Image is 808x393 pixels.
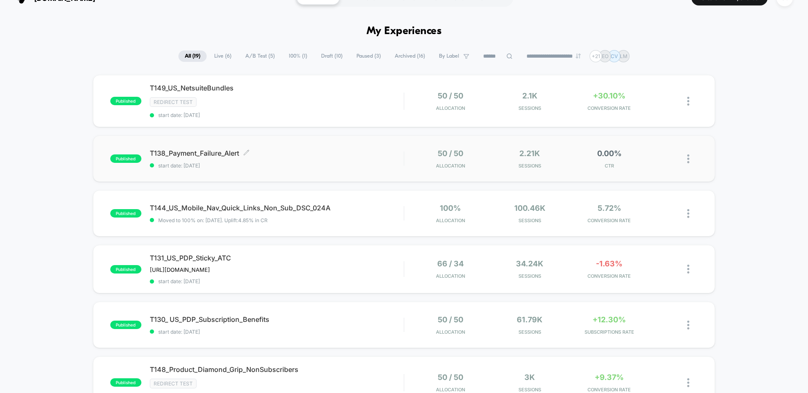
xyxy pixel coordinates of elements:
[439,53,459,59] span: By Label
[440,204,461,212] span: 100%
[687,321,689,329] img: close
[571,273,647,279] span: CONVERSION RATE
[571,329,647,335] span: SUBSCRIPTIONS RATE
[597,149,622,158] span: 0.00%
[388,50,431,62] span: Archived ( 16 )
[150,254,404,262] span: T131_US_PDP_Sticky_ATC
[282,50,314,62] span: 100% ( 1 )
[492,329,568,335] span: Sessions
[438,149,463,158] span: 50 / 50
[492,387,568,393] span: Sessions
[519,149,540,158] span: 2.21k
[571,163,647,169] span: CTR
[110,97,141,105] span: published
[315,50,349,62] span: Draft ( 10 )
[611,53,618,59] p: CV
[110,209,141,218] span: published
[437,259,464,268] span: 66 / 34
[367,25,442,37] h1: My Experiences
[596,259,622,268] span: -1.63%
[150,112,404,118] span: start date: [DATE]
[150,278,404,284] span: start date: [DATE]
[150,379,197,388] span: Redirect Test
[110,378,141,387] span: published
[150,149,404,157] span: T138_Payment_Failure_Alert
[150,162,404,169] span: start date: [DATE]
[524,373,535,382] span: 3k
[158,217,268,223] span: Moved to 100% on: [DATE] . Uplift: 4.85% in CR
[516,259,543,268] span: 34.24k
[436,329,465,335] span: Allocation
[687,97,689,106] img: close
[522,91,537,100] span: 2.1k
[150,365,404,374] span: T148_Product_Diamond_Grip_NonSubscribers
[436,218,465,223] span: Allocation
[687,265,689,274] img: close
[514,204,545,212] span: 100.46k
[208,50,238,62] span: Live ( 6 )
[595,373,624,382] span: +9.37%
[110,154,141,163] span: published
[571,105,647,111] span: CONVERSION RATE
[150,204,404,212] span: T144_US_Mobile_Nav_Quick_Links_Non_Sub_DSC_024A
[150,329,404,335] span: start date: [DATE]
[438,373,463,382] span: 50 / 50
[598,204,621,212] span: 5.72%
[492,163,568,169] span: Sessions
[571,387,647,393] span: CONVERSION RATE
[436,105,465,111] span: Allocation
[593,91,625,100] span: +30.10%
[350,50,387,62] span: Paused ( 3 )
[178,50,207,62] span: All ( 19 )
[436,387,465,393] span: Allocation
[492,218,568,223] span: Sessions
[110,265,141,274] span: published
[438,315,463,324] span: 50 / 50
[620,53,627,59] p: LM
[110,321,141,329] span: published
[687,378,689,387] img: close
[576,53,581,58] img: end
[150,315,404,324] span: T130_ US_PDP_Subscription_Benefits
[492,105,568,111] span: Sessions
[602,53,609,59] p: EO
[150,97,197,107] span: Redirect Test
[492,273,568,279] span: Sessions
[150,266,210,273] span: [URL][DOMAIN_NAME]
[687,209,689,218] img: close
[593,315,626,324] span: +12.30%
[590,50,602,62] div: + 21
[571,218,647,223] span: CONVERSION RATE
[438,91,463,100] span: 50 / 50
[436,273,465,279] span: Allocation
[436,163,465,169] span: Allocation
[687,154,689,163] img: close
[150,84,404,92] span: T149_US_NetsuiteBundles
[517,315,542,324] span: 61.79k
[239,50,281,62] span: A/B Test ( 5 )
